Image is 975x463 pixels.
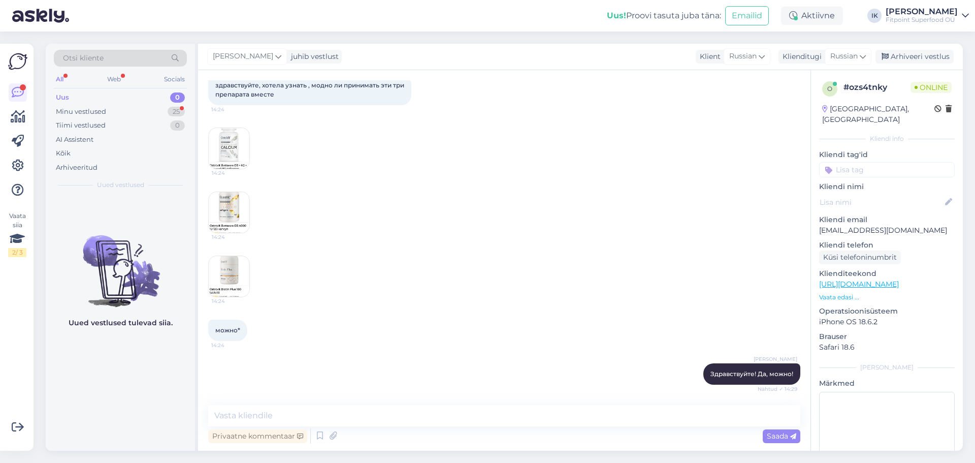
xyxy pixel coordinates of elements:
div: Aktiivne [781,7,843,25]
p: Kliendi tag'id [819,149,955,160]
div: Uus [56,92,69,103]
div: Vaata siia [8,211,26,257]
p: Brauser [819,331,955,342]
div: 0 [170,92,185,103]
div: Privaatne kommentaar [208,429,307,443]
p: Uued vestlused tulevad siia. [69,318,173,328]
div: Kliendi info [819,134,955,143]
div: [PERSON_NAME] [886,8,958,16]
b: Uus! [607,11,626,20]
input: Lisa nimi [820,197,943,208]
p: Vaata edasi ... [819,293,955,302]
img: Attachment [209,128,249,169]
div: Klienditugi [778,51,822,62]
p: Klienditeekond [819,268,955,279]
div: Minu vestlused [56,107,106,117]
span: Saada [767,431,796,441]
div: Klient [696,51,721,62]
div: All [54,73,66,86]
button: Emailid [725,6,769,25]
span: можно* [215,326,240,334]
div: [GEOGRAPHIC_DATA], [GEOGRAPHIC_DATA] [822,104,934,125]
span: Russian [729,51,757,62]
a: [PERSON_NAME]Fitpoint Superfood OÜ [886,8,969,24]
span: Здравствуйте! Да, можно! [710,370,793,378]
img: No chats [46,217,195,308]
p: iPhone OS 18.6.2 [819,317,955,327]
img: Attachment [209,192,249,233]
span: 14:24 [211,342,249,349]
p: Kliendi nimi [819,181,955,192]
img: Attachment [209,256,249,297]
div: [PERSON_NAME] [819,363,955,372]
div: Arhiveeri vestlus [875,50,954,64]
div: IK [867,9,882,23]
span: [PERSON_NAME] [754,355,797,363]
span: Russian [830,51,858,62]
span: Nähtud ✓ 14:29 [758,385,797,393]
span: 14:24 [212,169,250,177]
div: Fitpoint Superfood OÜ [886,16,958,24]
div: Arhiveeritud [56,163,97,173]
div: Kõik [56,148,71,159]
span: Online [911,82,952,93]
span: 14:24 [212,297,250,305]
span: 14:24 [212,233,250,241]
div: 0 [170,120,185,131]
span: Uued vestlused [97,180,144,190]
div: Socials [162,73,187,86]
div: Web [105,73,123,86]
div: 25 [168,107,185,117]
div: 2 / 3 [8,248,26,257]
span: Otsi kliente [63,53,104,64]
p: Operatsioonisüsteem [819,306,955,317]
img: Askly Logo [8,52,27,71]
a: [URL][DOMAIN_NAME] [819,280,899,289]
span: 14:24 [211,106,249,113]
p: Kliendi email [819,214,955,225]
span: [PERSON_NAME] [213,51,273,62]
div: AI Assistent [56,135,93,145]
div: Proovi tasuta juba täna: [607,10,721,22]
div: Küsi telefoninumbrit [819,251,901,264]
span: здравствуйте, хотела узнать , модно ли принимать эти три препарата вместе [215,81,406,98]
div: Tiimi vestlused [56,120,106,131]
div: juhib vestlust [287,51,339,62]
div: # ozs4tnky [843,81,911,94]
span: o [827,85,832,92]
p: Märkmed [819,378,955,389]
p: [EMAIL_ADDRESS][DOMAIN_NAME] [819,225,955,236]
p: Safari 18.6 [819,342,955,353]
input: Lisa tag [819,162,955,177]
p: Kliendi telefon [819,240,955,251]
